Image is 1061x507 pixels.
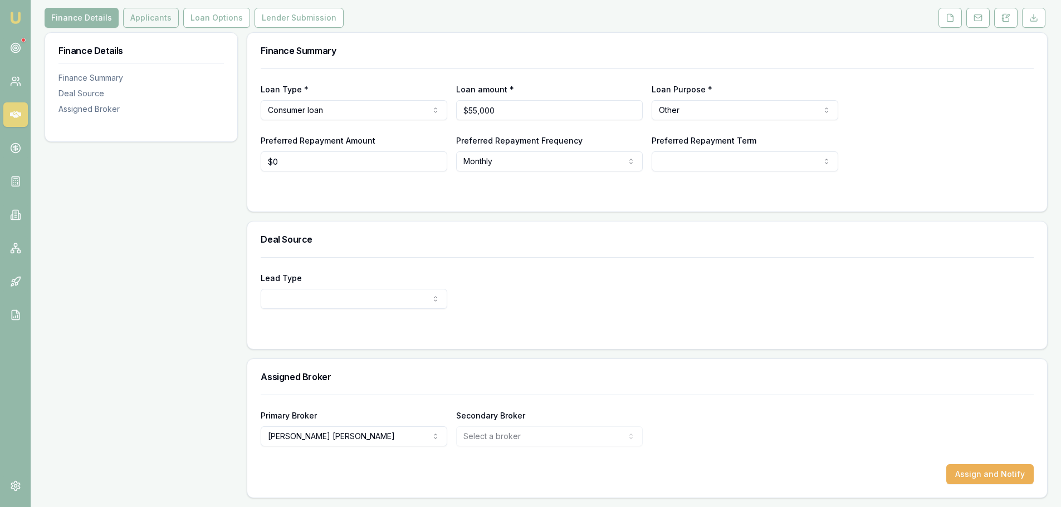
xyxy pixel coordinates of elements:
[261,273,302,283] label: Lead Type
[456,136,583,145] label: Preferred Repayment Frequency
[181,8,252,28] a: Loan Options
[261,151,447,171] input: $
[456,100,643,120] input: $
[456,411,525,420] label: Secondary Broker
[261,235,1034,244] h3: Deal Source
[45,8,119,28] button: Finance Details
[261,411,317,420] label: Primary Broker
[652,136,756,145] label: Preferred Repayment Term
[652,85,712,94] label: Loan Purpose *
[261,85,309,94] label: Loan Type *
[123,8,179,28] button: Applicants
[9,11,22,24] img: emu-icon-u.png
[946,464,1034,484] button: Assign and Notify
[121,8,181,28] a: Applicants
[183,8,250,28] button: Loan Options
[261,372,1034,381] h3: Assigned Broker
[456,85,514,94] label: Loan amount *
[58,46,224,55] h3: Finance Details
[58,88,224,99] div: Deal Source
[261,46,1034,55] h3: Finance Summary
[45,8,121,28] a: Finance Details
[252,8,346,28] a: Lender Submission
[58,104,224,115] div: Assigned Broker
[261,136,375,145] label: Preferred Repayment Amount
[255,8,344,28] button: Lender Submission
[58,72,224,83] div: Finance Summary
